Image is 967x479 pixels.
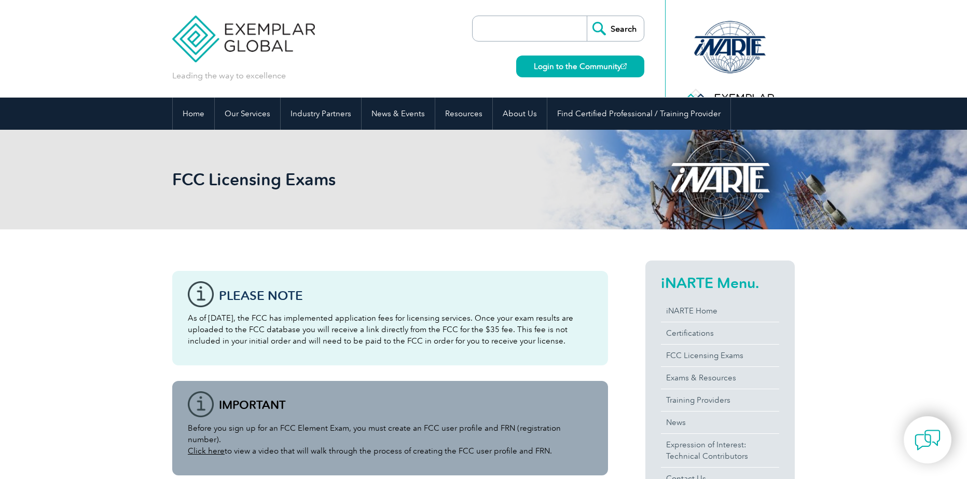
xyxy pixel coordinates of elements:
a: Training Providers [661,389,779,411]
input: Search [587,16,644,41]
a: Home [173,98,214,130]
img: contact-chat.png [915,427,941,453]
a: Exams & Resources [661,367,779,389]
a: iNARTE Home [661,300,779,322]
a: Click here [188,446,225,456]
a: Expression of Interest:Technical Contributors [661,434,779,467]
p: Before you sign up for an FCC Element Exam, you must create an FCC user profile and FRN (registra... [188,422,592,457]
a: FCC Licensing Exams [661,345,779,366]
h2: FCC Licensing Exams [172,171,608,188]
img: open_square.png [621,63,627,69]
a: News [661,412,779,433]
a: Find Certified Professional / Training Provider [547,98,730,130]
a: Certifications [661,322,779,344]
a: Industry Partners [281,98,361,130]
a: Our Services [215,98,280,130]
h2: iNARTE Menu. [661,275,779,291]
a: Resources [435,98,492,130]
h3: Please note [219,289,592,302]
a: News & Events [362,98,435,130]
p: Leading the way to excellence [172,70,286,81]
a: About Us [493,98,547,130]
a: Login to the Community [516,56,644,77]
p: As of [DATE], the FCC has implemented application fees for licensing services. Once your exam res... [188,312,592,347]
